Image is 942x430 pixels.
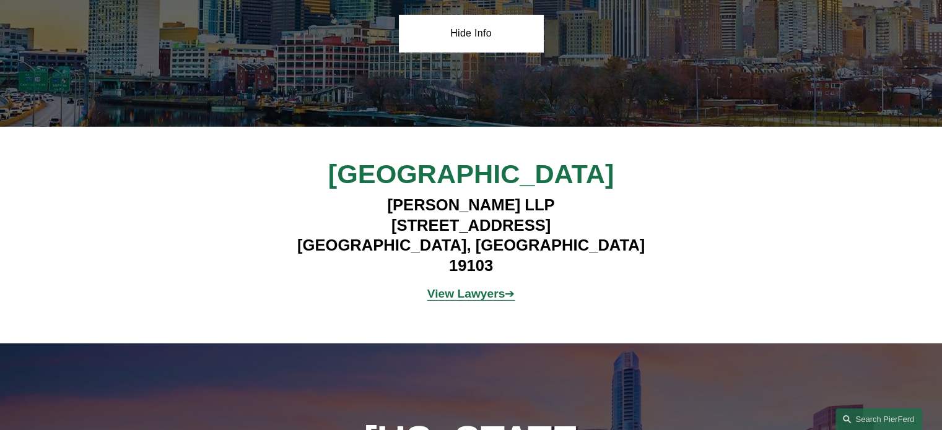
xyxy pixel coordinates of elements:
[328,159,614,189] span: [GEOGRAPHIC_DATA]
[427,287,515,300] a: View Lawyers➔
[427,287,505,300] strong: View Lawyers
[290,195,652,275] h4: [PERSON_NAME] LLP [STREET_ADDRESS] [GEOGRAPHIC_DATA], [GEOGRAPHIC_DATA] 19103
[427,287,515,300] span: ➔
[399,15,543,52] a: Hide Info
[835,408,922,430] a: Search this site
